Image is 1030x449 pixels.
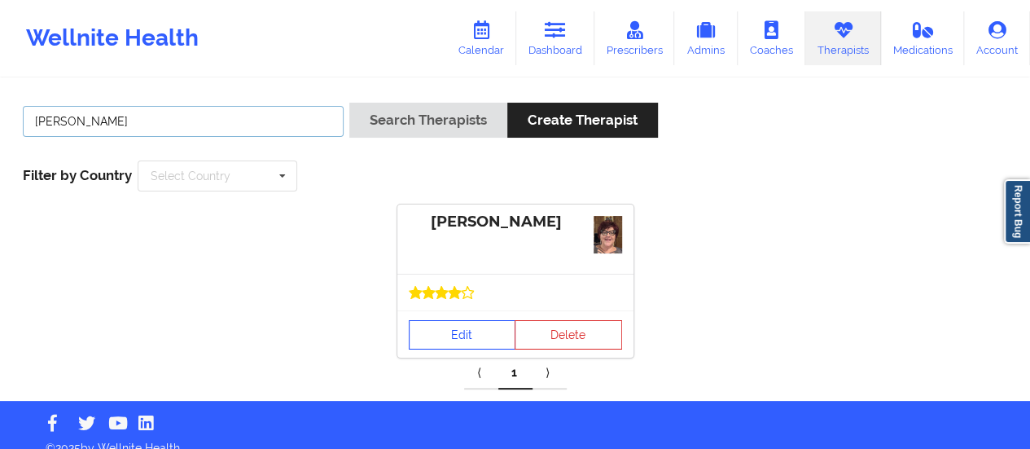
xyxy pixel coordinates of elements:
button: Delete [515,320,622,350]
img: VQfoQjiMLPYw0AoHs59QZDUt6NsY49bsxFTwuJz08lw.jpeg [594,216,622,253]
a: Account [964,11,1030,65]
a: Coaches [738,11,805,65]
a: Next item [533,357,567,390]
div: [PERSON_NAME] [409,213,622,231]
input: Search Keywords [23,106,344,137]
a: Edit [409,320,516,350]
a: Admins [674,11,738,65]
a: Dashboard [516,11,594,65]
a: Prescribers [594,11,675,65]
div: Pagination Navigation [464,357,567,390]
a: Medications [881,11,965,65]
a: Previous item [464,357,498,390]
a: Calendar [446,11,516,65]
button: Create Therapist [507,103,658,138]
span: Filter by Country [23,167,132,183]
a: Therapists [805,11,881,65]
a: 1 [498,357,533,390]
div: Select Country [151,170,230,182]
a: Report Bug [1004,179,1030,244]
button: Search Therapists [349,103,507,138]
